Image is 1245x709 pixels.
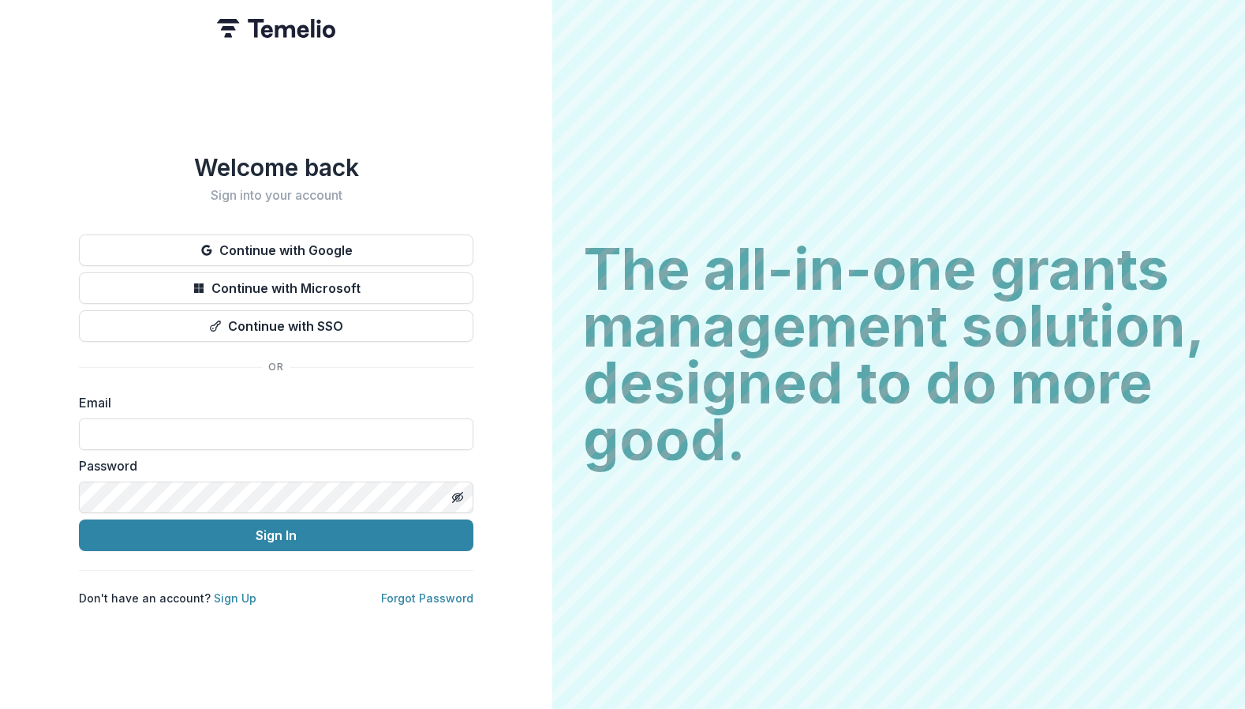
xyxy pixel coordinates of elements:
[214,591,256,605] a: Sign Up
[79,272,473,304] button: Continue with Microsoft
[79,590,256,606] p: Don't have an account?
[79,188,473,203] h2: Sign into your account
[79,456,464,475] label: Password
[381,591,473,605] a: Forgot Password
[79,234,473,266] button: Continue with Google
[79,520,473,551] button: Sign In
[79,153,473,182] h1: Welcome back
[79,310,473,342] button: Continue with SSO
[79,393,464,412] label: Email
[445,485,470,510] button: Toggle password visibility
[217,19,335,38] img: Temelio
